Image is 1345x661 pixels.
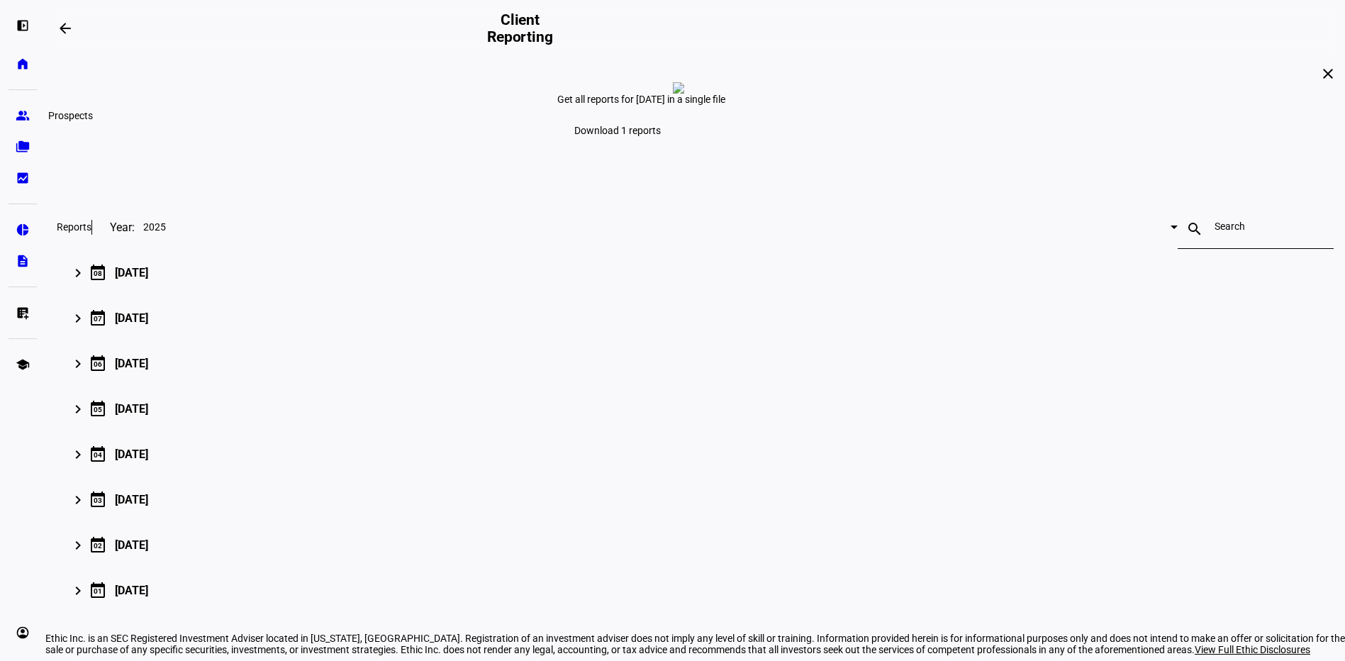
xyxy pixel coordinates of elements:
[16,140,30,154] eth-mat-symbol: folder_copy
[89,491,106,508] mat-icon: calendar_today
[16,357,30,372] eth-mat-symbol: school
[16,306,30,320] eth-mat-symbol: list_alt_add
[16,223,30,237] eth-mat-symbol: pie_chart
[69,355,86,372] mat-icon: keyboard_arrow_right
[69,537,86,554] mat-icon: keyboard_arrow_right
[115,448,148,461] div: [DATE]
[94,451,102,459] div: 04
[94,270,102,277] div: 08
[143,221,166,233] span: 2025
[89,582,106,599] mat-icon: calendar_today
[1215,221,1297,232] input: Search
[69,265,86,282] mat-icon: keyboard_arrow_right
[57,295,1334,340] mat-expansion-panel-header: 07[DATE]
[16,171,30,185] eth-mat-symbol: bid_landscape
[115,311,148,325] div: [DATE]
[1178,221,1212,238] mat-icon: search
[16,18,30,33] eth-mat-symbol: left_panel_open
[9,50,37,78] a: home
[89,309,106,326] mat-icon: calendar_today
[45,633,1345,655] div: Ethic Inc. is an SEC Registered Investment Adviser located in [US_STATE], [GEOGRAPHIC_DATA]. Regi...
[115,493,148,506] div: [DATE]
[69,446,86,463] mat-icon: keyboard_arrow_right
[94,587,102,595] div: 01
[89,400,106,417] mat-icon: calendar_today
[9,101,37,130] a: group
[1195,644,1310,655] span: View Full Ethic Disclosures
[16,109,30,123] eth-mat-symbol: group
[16,626,30,640] eth-mat-symbol: account_circle
[57,340,1334,386] mat-expansion-panel-header: 06[DATE]
[9,216,37,244] a: pie_chart
[57,522,1334,567] mat-expansion-panel-header: 02[DATE]
[115,584,148,597] div: [DATE]
[115,538,148,552] div: [DATE]
[91,220,135,235] div: Year:
[574,125,661,136] span: Download 1 reports
[9,164,37,192] a: bid_landscape
[89,445,106,462] mat-icon: calendar_today
[89,536,106,553] mat-icon: calendar_today
[94,360,102,368] div: 06
[57,431,1334,477] mat-expansion-panel-header: 04[DATE]
[16,57,30,71] eth-mat-symbol: home
[89,355,106,372] mat-icon: calendar_today
[9,247,37,275] a: description
[43,107,99,124] div: Prospects
[69,491,86,509] mat-icon: keyboard_arrow_right
[57,567,1334,613] mat-expansion-panel-header: 01[DATE]
[94,315,102,323] div: 07
[115,357,148,370] div: [DATE]
[557,94,834,105] div: Get all reports for [DATE] in a single file
[9,133,37,161] a: folder_copy
[94,496,102,504] div: 03
[115,266,148,279] div: [DATE]
[94,406,102,413] div: 05
[476,11,563,45] h2: Client Reporting
[89,264,106,281] mat-icon: calendar_today
[69,310,86,327] mat-icon: keyboard_arrow_right
[69,582,86,599] mat-icon: keyboard_arrow_right
[94,542,102,550] div: 02
[115,402,148,416] div: [DATE]
[557,116,678,145] a: Download 1 reports
[57,250,1334,295] mat-expansion-panel-header: 08[DATE]
[57,221,91,233] h3: Reports
[673,82,684,94] img: report-zero.png
[57,477,1334,522] mat-expansion-panel-header: 03[DATE]
[57,386,1334,431] mat-expansion-panel-header: 05[DATE]
[57,20,74,37] mat-icon: arrow_backwards
[1319,65,1336,82] mat-icon: close
[16,254,30,268] eth-mat-symbol: description
[69,401,86,418] mat-icon: keyboard_arrow_right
